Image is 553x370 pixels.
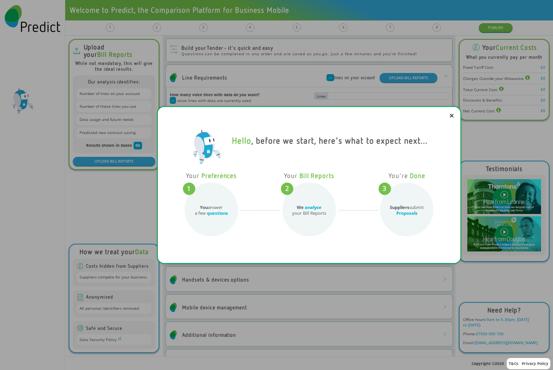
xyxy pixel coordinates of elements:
a: T&Cs [509,361,518,366]
div: , before we start, here's what to expect next... [232,136,456,169]
b: Suppliers [390,204,409,210]
a: Privacy Policy [522,361,548,366]
div: You're [378,172,436,179]
span: questions [207,210,228,216]
div: submit [384,204,430,223]
div: your Bill Reports [286,204,332,223]
img: Predict Mobile [167,129,223,167]
span: Hello [232,136,251,146]
div: answer a few [188,204,235,223]
b: You [200,204,208,210]
div: Your [183,172,240,179]
span: Done [410,171,425,180]
span: Preferences [201,171,237,180]
div: Your [281,172,338,179]
b: We [297,204,304,210]
span: analyse [305,204,321,210]
span: Proposals [396,210,418,216]
span: Bill Reports [299,171,335,180]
